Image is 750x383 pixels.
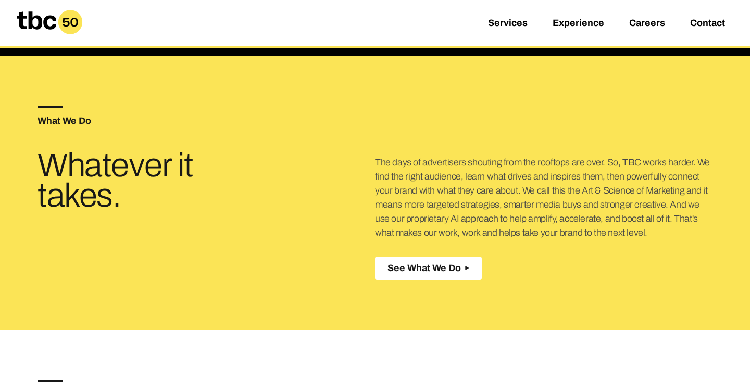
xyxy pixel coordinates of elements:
[37,150,262,211] h3: Whatever it takes.
[690,18,725,30] a: Contact
[553,18,604,30] a: Experience
[8,30,91,41] a: Home
[375,257,482,280] button: See What We Do
[488,18,528,30] a: Services
[629,18,665,30] a: Careers
[387,263,461,274] span: See What We Do
[375,156,712,240] p: The days of advertisers shouting from the rooftops are over. So, TBC works harder. We find the ri...
[37,116,375,125] h5: What We Do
